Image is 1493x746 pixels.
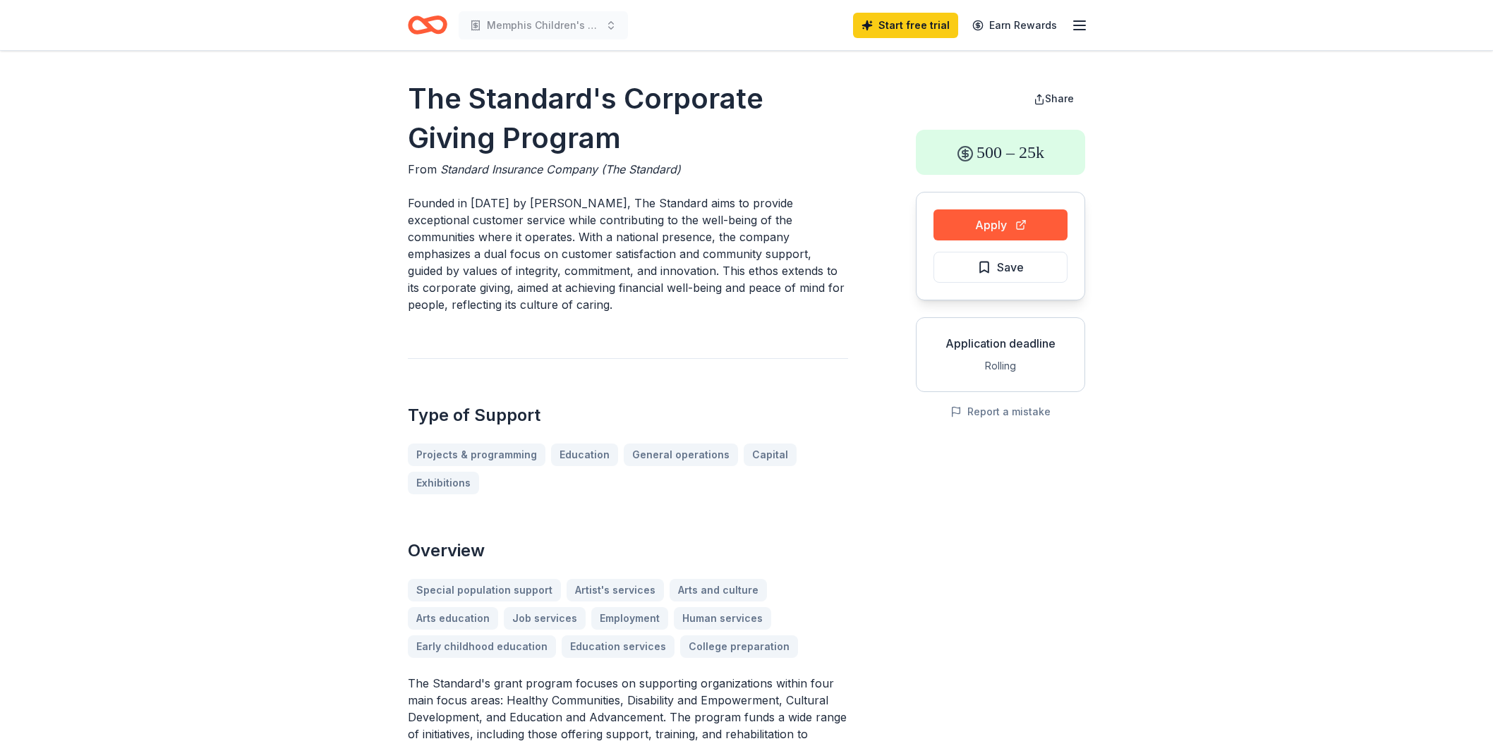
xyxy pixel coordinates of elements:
a: Education [551,444,618,466]
h2: Type of Support [408,404,848,427]
div: 500 – 25k [916,130,1085,175]
p: Founded in [DATE] by [PERSON_NAME], The Standard aims to provide exceptional customer service whi... [408,195,848,313]
a: Capital [744,444,797,466]
a: Start free trial [853,13,958,38]
button: Save [933,252,1068,283]
span: Standard Insurance Company (The Standard) [440,162,681,176]
a: Projects & programming [408,444,545,466]
a: Exhibitions [408,472,479,494]
a: Earn Rewards [964,13,1065,38]
h1: The Standard's Corporate Giving Program [408,79,848,158]
div: From [408,161,848,178]
button: Share [1022,85,1085,113]
span: Save [997,258,1024,276]
button: Apply [933,209,1068,240]
a: General operations [624,444,738,466]
button: Report a mistake [950,403,1051,420]
div: Application deadline [928,335,1073,352]
span: Share [1045,92,1074,104]
span: Memphis Children's Business Fair [487,17,600,34]
button: Memphis Children's Business Fair [459,11,628,39]
a: Home [408,8,447,42]
div: Rolling [928,357,1073,374]
h2: Overview [408,539,848,562]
